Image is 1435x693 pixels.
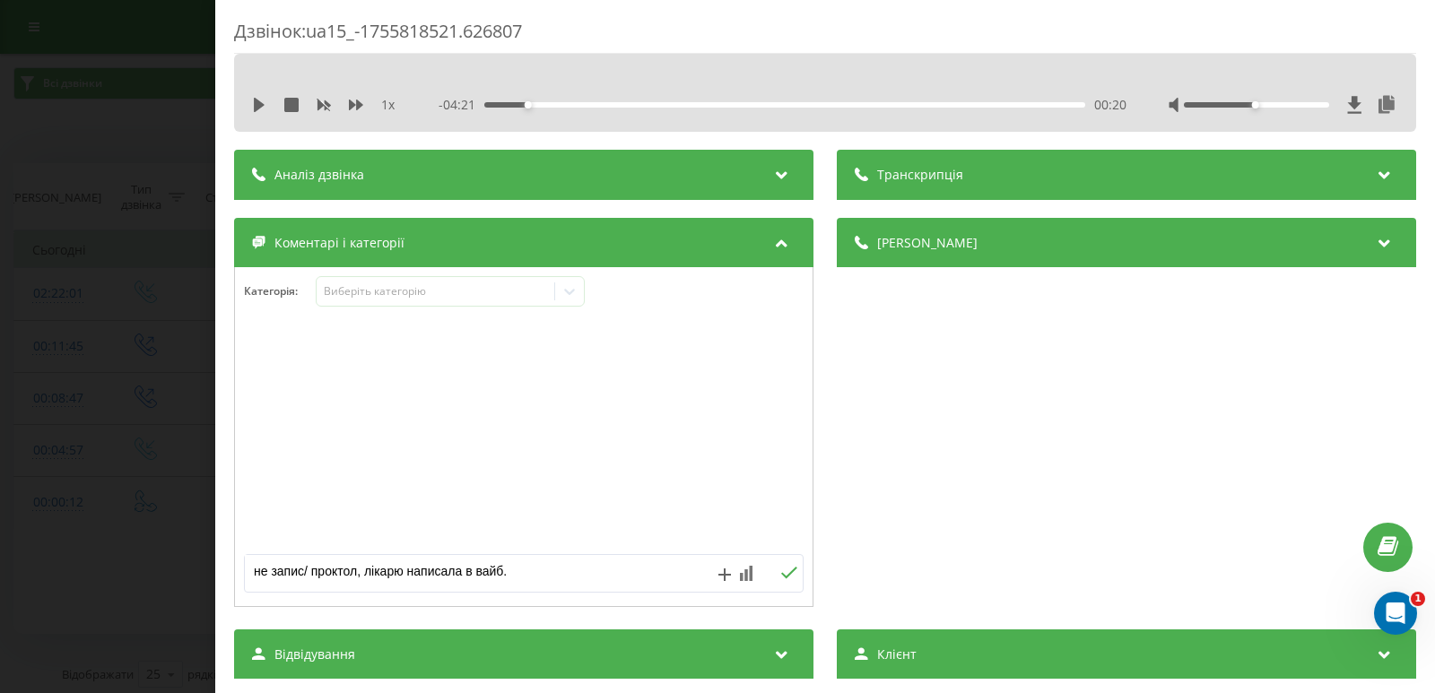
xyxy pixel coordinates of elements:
span: Коментарі і категорії [274,234,404,252]
span: 1 [1411,592,1425,606]
div: Accessibility label [1251,101,1258,108]
span: Клієнт [877,645,917,663]
span: 00:20 [1094,96,1126,114]
span: [PERSON_NAME] [877,234,978,252]
div: Дзвінок : ua15_-1755818521.626807 [234,19,1416,54]
h4: Категорія : [244,285,316,298]
span: Відвідування [274,645,355,663]
iframe: Intercom live chat [1374,592,1417,635]
div: Accessibility label [525,101,532,108]
textarea: не запис/ проктол, лікарю написала в вайб. [245,555,691,587]
span: - 04:21 [439,96,484,114]
span: Транскрипція [877,166,963,184]
div: Виберіть категорію [324,284,548,299]
span: Аналіз дзвінка [274,166,364,184]
span: 1 x [381,96,395,114]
